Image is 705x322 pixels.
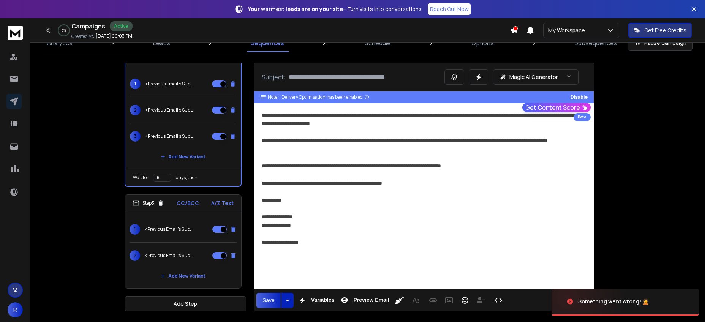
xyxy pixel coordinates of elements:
[145,226,193,232] p: <Previous Email's Subject>
[133,200,164,207] div: Step 3
[125,194,242,289] li: Step3CC/BCCA/Z Test1<Previous Email's Subject>2<Previous Email's Subject>Add New Variant
[133,175,149,181] p: Wait for
[71,22,105,31] h1: Campaigns
[130,131,141,142] span: 3
[552,281,628,322] img: image
[471,38,494,47] p: Options
[574,113,591,121] div: Beta
[145,81,194,87] p: <Previous Email's Subject>
[149,34,175,52] a: Leads
[62,28,66,33] p: 0 %
[155,149,212,164] button: Add New Variant
[262,73,286,82] p: Subject:
[211,199,234,207] p: A/Z Test
[628,23,692,38] button: Get Free Credits
[442,293,456,308] button: Insert Image (⌘P)
[310,297,336,303] span: Variables
[47,38,73,47] p: Analytics
[256,293,281,308] button: Save
[110,21,133,31] div: Active
[337,293,390,308] button: Preview Email
[130,250,140,261] span: 2
[574,38,617,47] p: Subsequences
[570,34,622,52] a: Subsequences
[125,296,246,311] button: Add Step
[246,34,289,52] a: Sequences
[145,253,193,259] p: <Previous Email's Subject>
[176,175,198,181] p: days, then
[268,94,278,100] span: Note:
[145,107,194,113] p: <Previous Email's Subject>
[130,105,141,115] span: 2
[458,293,472,308] button: Emoticons
[145,133,194,139] p: <Previous Email's Subject>
[248,5,422,13] p: – Turn visits into conversations
[71,33,94,39] p: Created At:
[578,298,649,305] div: Something went wrong! 🤦
[248,5,343,13] strong: Your warmest leads are on your site
[130,79,141,89] span: 1
[522,103,591,112] button: Get Content Score
[493,69,579,85] button: Magic AI Generator
[43,34,77,52] a: Analytics
[8,302,23,317] button: R
[428,3,471,15] a: Reach Out Now
[474,293,488,308] button: Insert Unsubscribe Link
[509,73,558,81] p: Magic AI Generator
[96,33,132,39] p: [DATE] 09:03 PM
[125,49,242,187] li: Step2CC/BCCA/Z Test1<Previous Email's Subject>2<Previous Email's Subject>3<Previous Email's Subje...
[628,35,693,51] button: Pause Campaign
[177,199,199,207] p: CC/BCC
[392,293,407,308] button: Clean HTML
[408,293,423,308] button: More Text
[365,38,391,47] p: Schedule
[281,94,370,100] div: Delivery Optimisation has been enabled
[153,38,170,47] p: Leads
[548,27,588,34] p: My Workspace
[467,34,498,52] a: Options
[426,293,440,308] button: Insert Link (⌘K)
[571,94,588,100] button: Disable
[295,293,336,308] button: Variables
[8,26,23,40] img: logo
[130,224,140,235] span: 1
[155,268,212,284] button: Add New Variant
[644,27,686,34] p: Get Free Credits
[491,293,506,308] button: Code View
[251,38,284,47] p: Sequences
[360,34,395,52] a: Schedule
[352,297,390,303] span: Preview Email
[430,5,469,13] p: Reach Out Now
